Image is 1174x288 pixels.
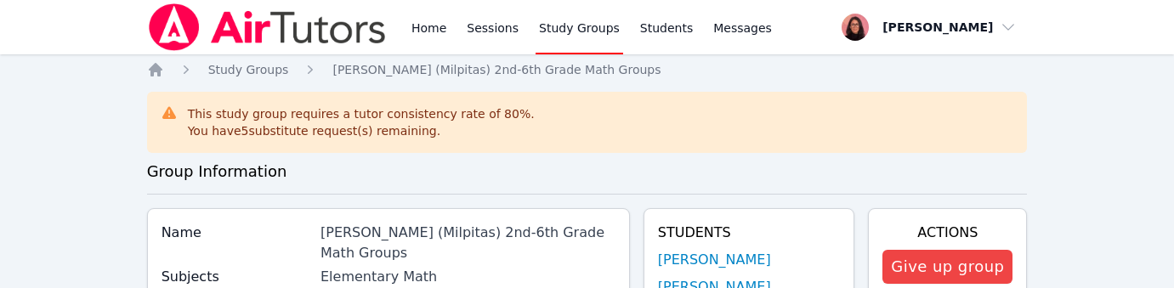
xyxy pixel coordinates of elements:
[208,61,289,78] a: Study Groups
[658,223,841,243] h4: Students
[162,223,310,243] label: Name
[147,61,1028,78] nav: Breadcrumb
[188,105,535,139] div: This study group requires a tutor consistency rate of 80 %.
[320,267,615,287] div: Elementary Math
[208,63,289,76] span: Study Groups
[320,223,615,263] div: [PERSON_NAME] (Milpitas) 2nd-6th Grade Math Groups
[147,3,388,51] img: Air Tutors
[332,61,661,78] a: [PERSON_NAME] (Milpitas) 2nd-6th Grade Math Groups
[188,122,535,139] div: You have 5 substitute request(s) remaining.
[713,20,772,37] span: Messages
[882,250,1012,284] button: Give up group
[332,63,661,76] span: [PERSON_NAME] (Milpitas) 2nd-6th Grade Math Groups
[882,223,1012,243] h4: Actions
[658,250,771,270] a: [PERSON_NAME]
[162,267,310,287] label: Subjects
[147,160,1028,184] h3: Group Information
